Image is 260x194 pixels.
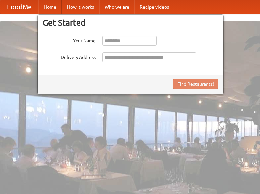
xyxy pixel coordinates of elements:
[43,18,218,28] h3: Get Started
[99,0,134,14] a: Who we are
[134,0,174,14] a: Recipe videos
[62,0,99,14] a: How it works
[43,52,96,61] label: Delivery Address
[43,36,96,44] label: Your Name
[0,0,38,14] a: FoodMe
[173,79,218,89] button: Find Restaurants!
[38,0,62,14] a: Home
